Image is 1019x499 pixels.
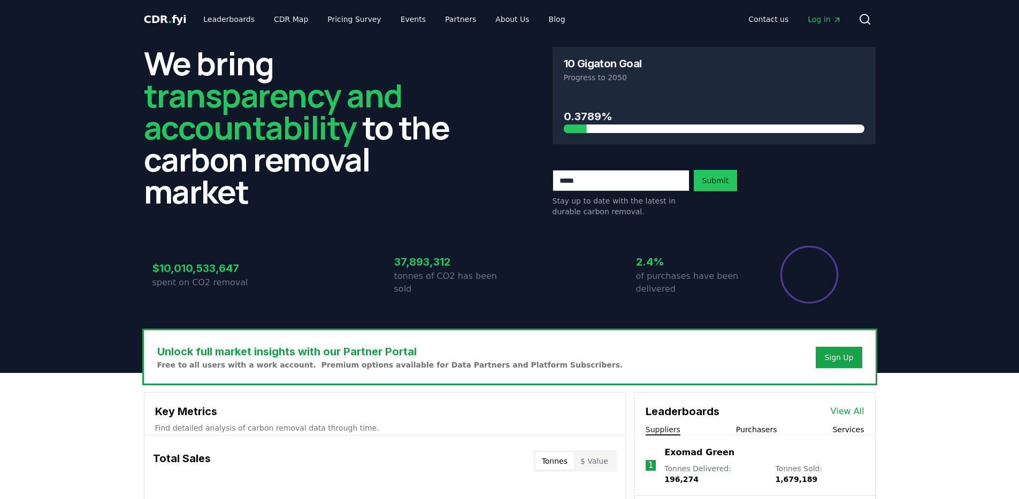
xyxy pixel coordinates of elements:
[195,10,263,29] a: Leaderboards
[487,10,538,29] a: About Us
[153,450,211,472] h3: Total Sales
[775,475,817,484] span: 1,679,189
[157,360,623,370] p: Free to all users with a work account. Premium options available for Data Partners and Platform S...
[816,347,862,368] button: Sign Up
[564,58,642,69] h3: 10 Gigaton Goal
[155,423,615,433] p: Find detailed analysis of carbon removal data through time.
[648,459,653,472] p: 1
[540,10,574,29] a: Blog
[553,196,689,217] p: Stay up to date with the latest in durable carbon removal.
[831,405,864,418] a: View All
[168,13,172,26] span: .
[664,446,734,459] a: Exomad Green
[740,10,797,29] a: Contact us
[574,453,615,470] button: $ Value
[144,73,402,149] span: transparency and accountability
[144,47,467,207] h2: We bring to the carbon removal market
[799,10,849,29] a: Log in
[152,276,268,289] p: spent on CO2 removal
[646,403,719,419] h3: Leaderboards
[636,270,752,295] p: of purchases have been delivered
[636,254,752,270] h3: 2.4%
[564,108,864,124] h3: 0.3789%
[808,14,841,25] span: Log in
[779,245,839,305] div: Percentage of sales delivered
[535,453,574,470] button: Tonnes
[564,72,864,83] p: Progress to 2050
[740,10,849,29] nav: Main
[394,270,510,295] p: tonnes of CO2 has been sold
[664,475,699,484] span: 196,274
[736,424,777,435] button: Purchasers
[394,254,510,270] h3: 37,893,312
[152,260,268,276] h3: $10,010,533,647
[144,12,187,27] a: CDR.fyi
[694,170,738,191] button: Submit
[195,10,573,29] nav: Main
[824,352,853,363] a: Sign Up
[832,424,864,435] button: Services
[265,10,317,29] a: CDR Map
[144,13,187,26] span: CDR fyi
[664,463,764,485] p: Tonnes Delivered :
[155,403,615,419] h3: Key Metrics
[646,424,680,435] button: Suppliers
[157,344,623,360] h3: Unlock full market insights with our Partner Portal
[436,10,485,29] a: Partners
[775,463,864,485] p: Tonnes Sold :
[392,10,434,29] a: Events
[319,10,389,29] a: Pricing Survey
